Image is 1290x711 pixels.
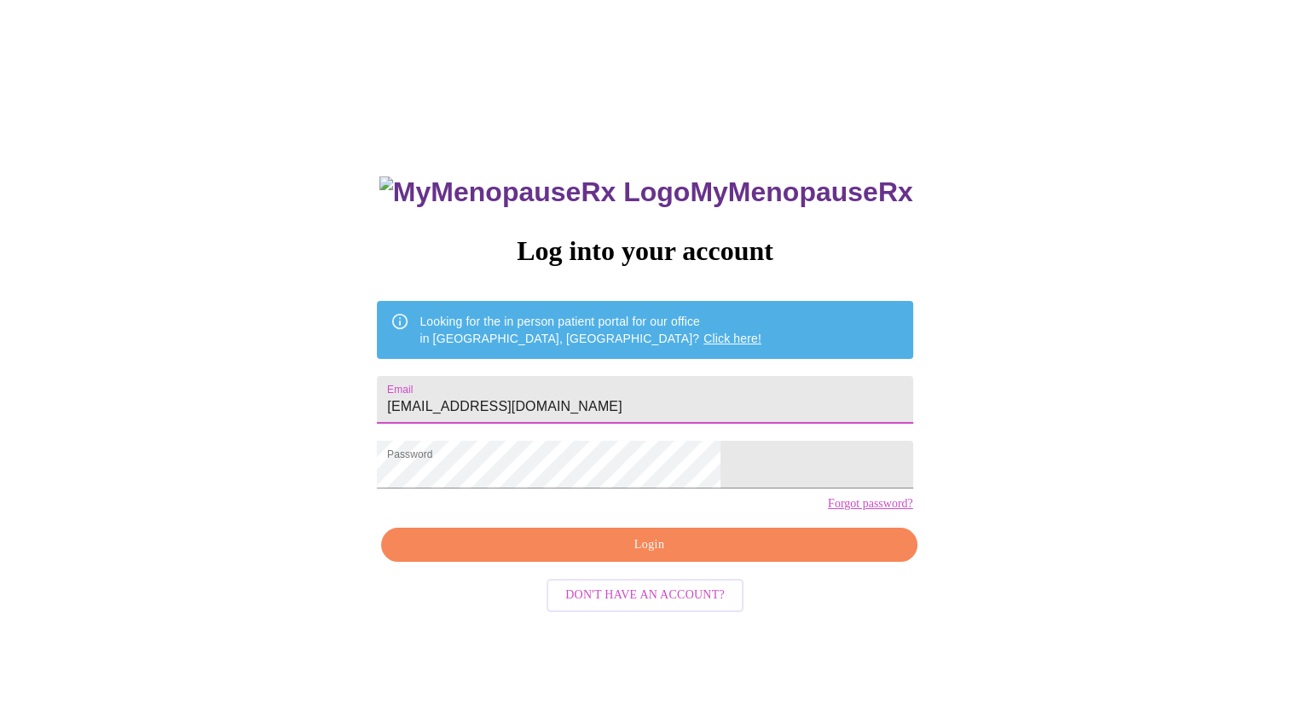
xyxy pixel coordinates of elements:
h3: MyMenopauseRx [379,176,913,208]
div: Looking for the in person patient portal for our office in [GEOGRAPHIC_DATA], [GEOGRAPHIC_DATA]? [419,306,761,354]
img: MyMenopauseRx Logo [379,176,690,208]
button: Login [381,528,917,563]
a: Click here! [703,332,761,345]
h3: Log into your account [377,235,912,267]
span: Login [401,535,897,556]
a: Don't have an account? [542,587,748,601]
a: Forgot password? [828,497,913,511]
button: Don't have an account? [547,579,743,612]
span: Don't have an account? [565,585,725,606]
